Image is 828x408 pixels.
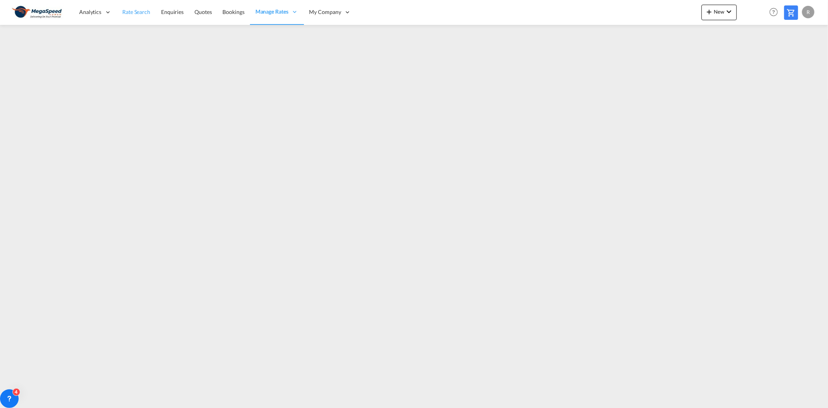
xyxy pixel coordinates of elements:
img: ad002ba0aea611eda5429768204679d3.JPG [12,3,64,21]
span: Enquiries [161,9,184,15]
div: Help [767,5,784,19]
md-icon: icon-chevron-down [724,7,734,16]
md-icon: icon-plus 400-fg [705,7,714,16]
span: Analytics [79,8,101,16]
div: R [802,6,814,18]
span: My Company [309,8,341,16]
span: Bookings [223,9,245,15]
span: New [705,9,734,15]
span: Manage Rates [255,8,288,16]
span: Rate Search [122,9,150,15]
button: icon-plus 400-fgNewicon-chevron-down [701,5,737,20]
span: Help [767,5,780,19]
span: Quotes [194,9,212,15]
